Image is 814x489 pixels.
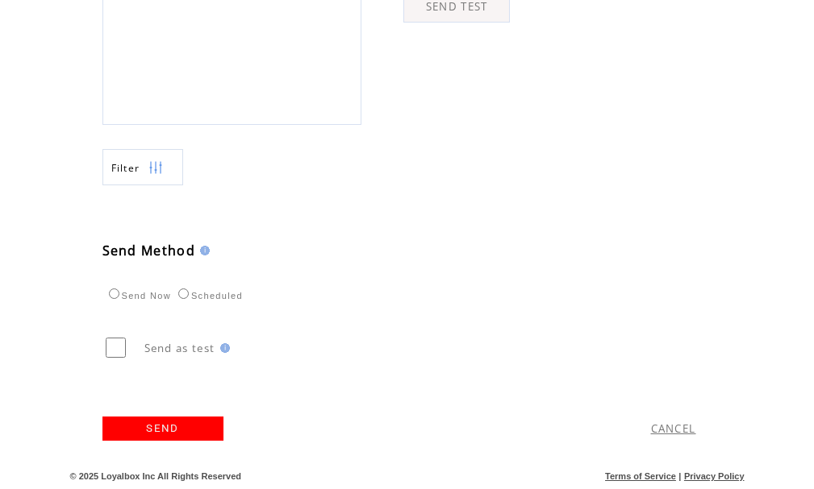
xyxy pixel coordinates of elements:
[111,161,140,175] span: Show filters
[70,471,242,481] span: © 2025 Loyalbox Inc All Rights Reserved
[651,421,696,436] a: CANCEL
[684,471,745,481] a: Privacy Policy
[195,246,210,255] img: help.gif
[109,288,119,299] input: Send Now
[102,149,183,185] a: Filter
[148,150,163,186] img: filters.png
[178,288,189,299] input: Scheduled
[102,242,196,259] span: Send Method
[174,291,243,300] label: Scheduled
[105,291,171,300] label: Send Now
[102,416,223,441] a: SEND
[605,471,676,481] a: Terms of Service
[144,341,215,355] span: Send as test
[678,471,681,481] span: |
[215,343,230,353] img: help.gif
